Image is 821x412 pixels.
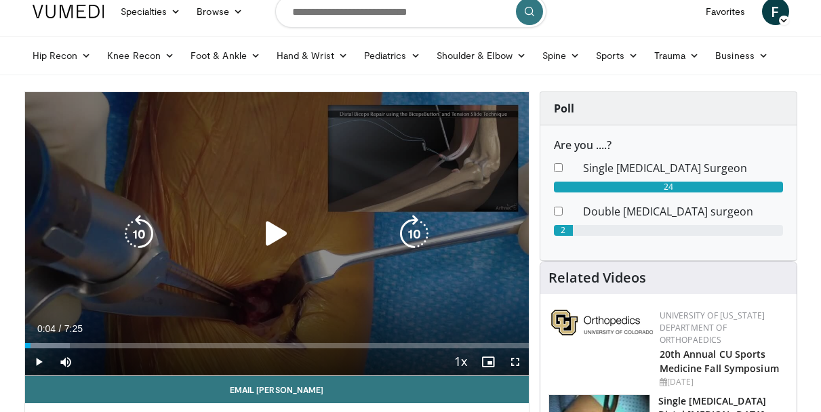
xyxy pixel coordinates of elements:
[573,160,793,176] dd: Single [MEDICAL_DATA] Surgeon
[554,225,573,236] div: 2
[548,270,646,286] h4: Related Videos
[707,42,776,69] a: Business
[660,376,786,388] div: [DATE]
[554,182,783,192] div: 24
[25,343,529,348] div: Progress Bar
[356,42,428,69] a: Pediatrics
[37,323,56,334] span: 0:04
[646,42,708,69] a: Trauma
[551,310,653,335] img: 355603a8-37da-49b6-856f-e00d7e9307d3.png.150x105_q85_autocrop_double_scale_upscale_version-0.2.png
[588,42,646,69] a: Sports
[660,310,765,346] a: University of [US_STATE] Department of Orthopaedics
[25,92,529,376] video-js: Video Player
[475,348,502,375] button: Enable picture-in-picture mode
[99,42,182,69] a: Knee Recon
[502,348,529,375] button: Fullscreen
[25,376,529,403] a: Email [PERSON_NAME]
[33,5,104,18] img: VuMedi Logo
[447,348,475,375] button: Playback Rate
[182,42,268,69] a: Foot & Ankle
[573,203,793,220] dd: Double [MEDICAL_DATA] surgeon
[268,42,356,69] a: Hand & Wrist
[554,139,783,152] h6: Are you ....?
[59,323,62,334] span: /
[660,348,779,375] a: 20th Annual CU Sports Medicine Fall Symposium
[64,323,83,334] span: 7:25
[554,101,574,116] strong: Poll
[24,42,100,69] a: Hip Recon
[534,42,588,69] a: Spine
[428,42,534,69] a: Shoulder & Elbow
[25,348,52,375] button: Play
[52,348,79,375] button: Mute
